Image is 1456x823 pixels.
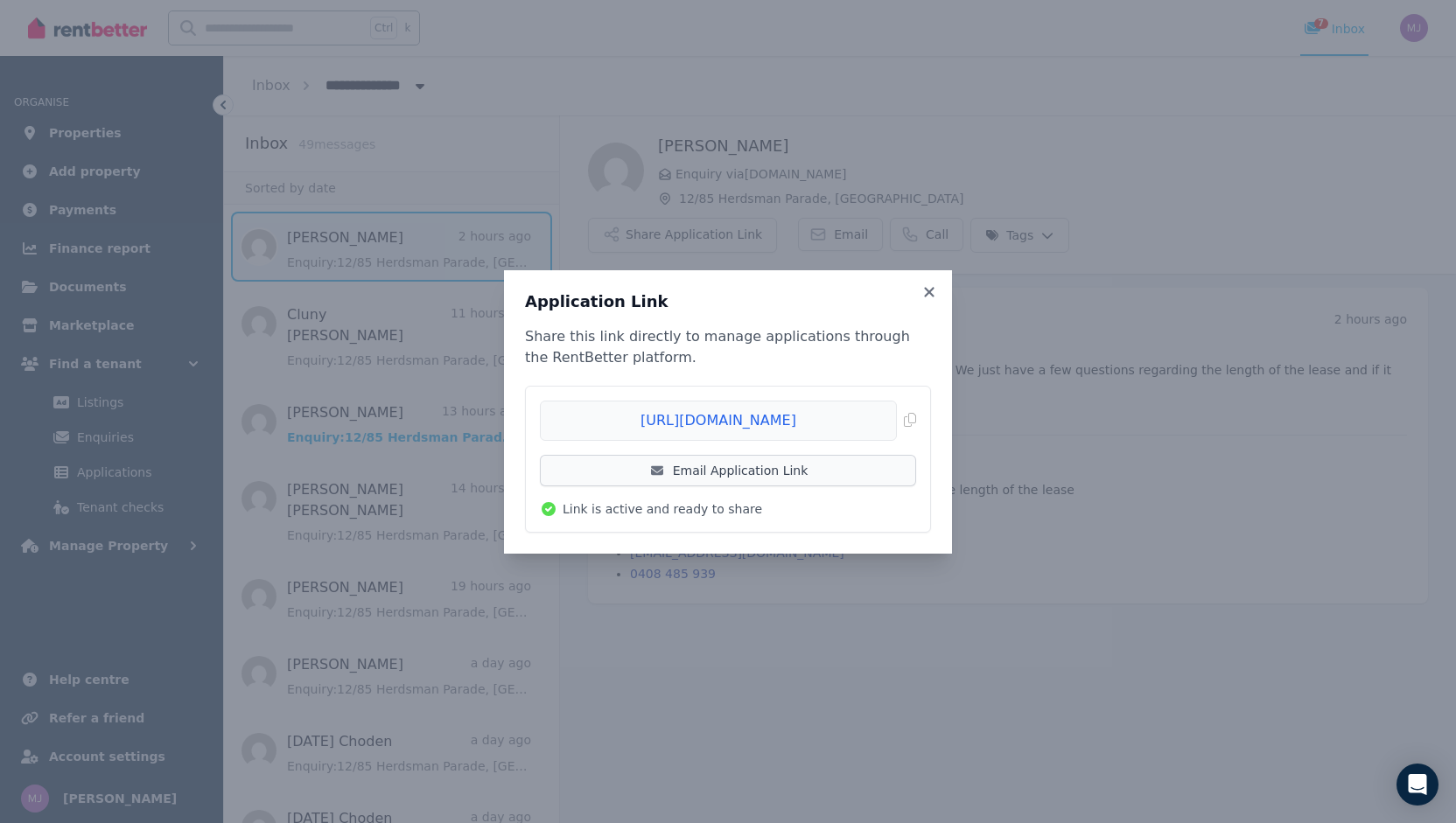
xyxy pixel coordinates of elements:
div: Open Intercom Messenger [1396,764,1438,806]
p: Share this link directly to manage applications through the RentBetter platform. [525,326,931,368]
a: Email Application Link [540,455,916,486]
button: [URL][DOMAIN_NAME] [540,401,916,441]
span: Link is active and ready to share [563,500,762,518]
h3: Application Link [525,291,931,312]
